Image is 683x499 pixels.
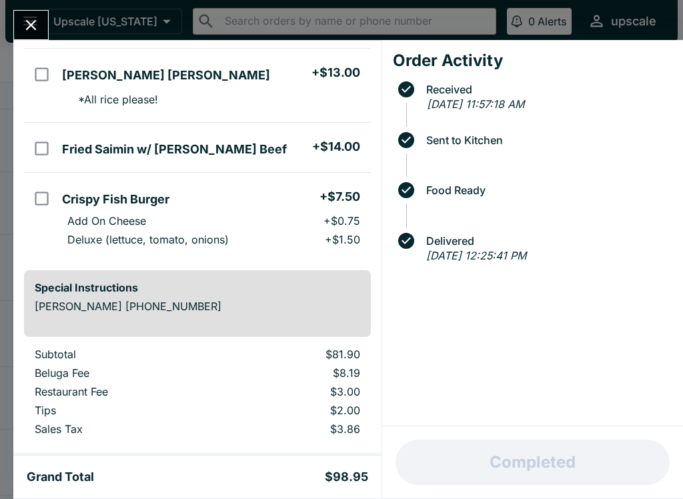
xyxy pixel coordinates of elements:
[35,366,211,380] p: Beluga Fee
[67,93,158,106] p: * All rice please!
[426,249,526,262] em: [DATE] 12:25:41 PM
[420,83,672,95] span: Received
[67,214,146,227] p: Add On Cheese
[35,300,360,313] p: [PERSON_NAME] [PHONE_NUMBER]
[420,184,672,196] span: Food Ready
[323,214,360,227] p: + $0.75
[232,348,360,361] p: $81.90
[232,366,360,380] p: $8.19
[232,422,360,436] p: $3.86
[427,97,524,111] em: [DATE] 11:57:18 AM
[325,233,360,246] p: + $1.50
[62,191,169,207] h5: Crispy Fish Burger
[232,385,360,398] p: $3.00
[24,348,371,441] table: orders table
[311,65,360,81] h5: + $13.00
[319,189,360,205] h5: + $7.50
[35,348,211,361] p: Subtotal
[232,404,360,417] p: $2.00
[420,134,672,146] span: Sent to Kitchen
[325,469,368,485] h5: $98.95
[27,469,94,485] h5: Grand Total
[420,235,672,247] span: Delivered
[14,11,48,39] button: Close
[67,233,229,246] p: Deluxe (lettuce, tomato, onions)
[35,404,211,417] p: Tips
[35,281,360,294] h6: Special Instructions
[35,422,211,436] p: Sales Tax
[62,67,270,83] h5: [PERSON_NAME] [PERSON_NAME]
[35,385,211,398] p: Restaurant Fee
[62,141,287,157] h5: Fried Saimin w/ [PERSON_NAME] Beef
[393,51,672,71] h4: Order Activity
[312,139,360,155] h5: + $14.00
